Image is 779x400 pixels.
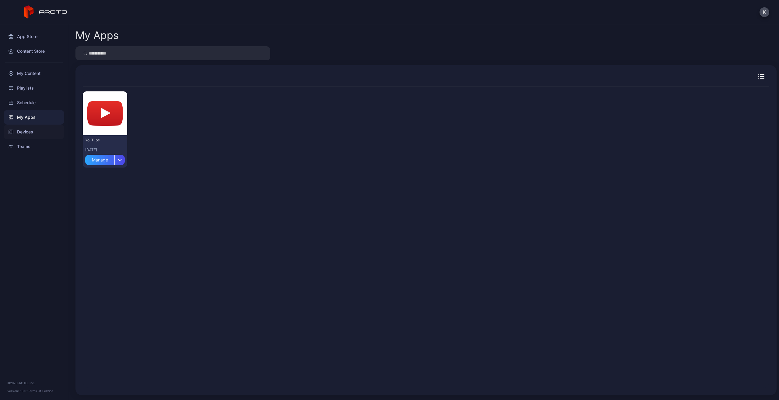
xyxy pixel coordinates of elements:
[75,30,119,41] div: My Apps
[7,381,61,385] div: © 2025 PROTO, Inc.
[85,155,114,165] div: Manage
[28,389,53,393] a: Terms Of Service
[4,95,64,110] a: Schedule
[4,125,64,139] a: Devices
[4,44,64,58] a: Content Store
[7,389,28,393] span: Version 1.13.0 •
[4,81,64,95] a: Playlists
[85,147,125,152] div: [DATE]
[4,66,64,81] a: My Content
[85,152,125,165] button: Manage
[85,138,119,143] div: YouTube
[4,110,64,125] a: My Apps
[760,7,769,17] button: K
[4,139,64,154] a: Teams
[4,29,64,44] a: App Store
